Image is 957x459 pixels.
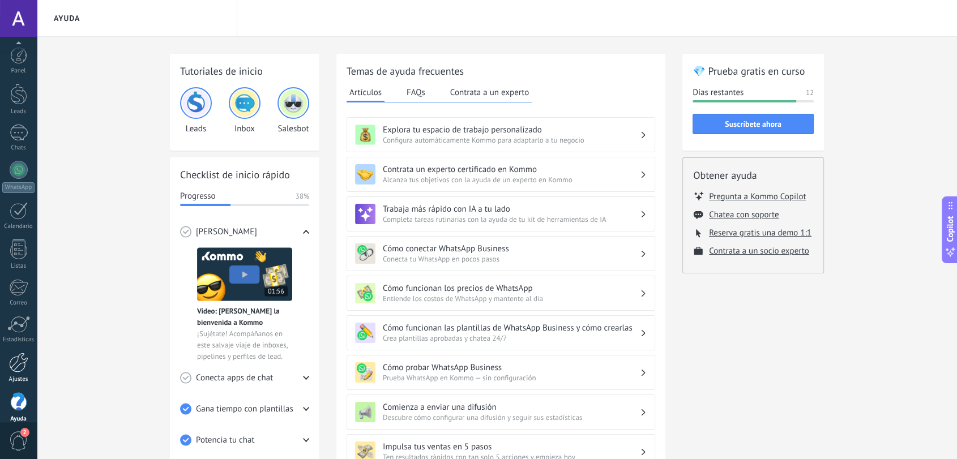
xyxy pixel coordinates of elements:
[383,294,640,303] span: Entiende los costos de WhatsApp y mantente al día
[347,84,384,102] button: Artículos
[709,191,806,202] button: Pregunta a Kommo Copilot
[383,362,640,373] h3: Cómo probar WhatsApp Business
[347,64,655,78] h2: Temas de ayuda frecuentes
[383,135,640,145] span: Configura automáticamente Kommo para adaptarlo a tu negocio
[383,125,640,135] h3: Explora tu espacio de trabajo personalizado
[196,372,273,384] span: Conecta apps de chat
[2,299,35,307] div: Correo
[180,64,309,78] h2: Tutoriales de inicio
[229,87,260,134] div: Inbox
[383,323,640,333] h3: Cómo funcionan las plantillas de WhatsApp Business y cómo crearlas
[180,191,215,202] span: Progresso
[806,87,814,98] span: 12
[2,415,35,423] div: Ayuda
[693,114,814,134] button: Suscríbete ahora
[197,328,292,362] span: ¡Sujétate! Acompáñanos en este salvaje viaje de inboxes, pipelines y perfiles de lead.
[2,144,35,152] div: Chats
[2,108,35,115] div: Leads
[404,84,428,101] button: FAQs
[693,64,814,78] h2: 💎 Prueba gratis en curso
[709,246,809,256] button: Contrata a un socio experto
[383,441,640,452] h3: Impulsa tus ventas en 5 pasos
[2,376,35,383] div: Ajustes
[383,283,640,294] h3: Cómo funcionan los precios de WhatsApp
[383,254,640,264] span: Conecta tu WhatsApp en pocos pasos
[693,168,813,182] h2: Obtener ayuda
[296,191,309,202] span: 38%
[277,87,309,134] div: Salesbot
[383,175,640,185] span: Alcanza tus objetivos con la ayuda de un experto en Kommo
[20,428,29,437] span: 2
[383,204,640,215] h3: Trabaja más rápido con IA a tu lado
[383,243,640,254] h3: Cómo conectar WhatsApp Business
[2,336,35,344] div: Estadísticas
[945,216,956,242] span: Copilot
[383,402,640,413] h3: Comienza a enviar una difusión
[180,87,212,134] div: Leads
[383,215,640,224] span: Completa tareas rutinarias con la ayuda de tu kit de herramientas de IA
[196,435,255,446] span: Potencia tu chat
[383,413,640,422] span: Descubre cómo configurar una difusión y seguir sus estadísticas
[709,209,779,220] button: Chatea con soporte
[709,228,811,238] button: Reserva gratis una demo 1:1
[383,373,640,383] span: Prueba WhatsApp en Kommo — sin configuración
[2,182,35,193] div: WhatsApp
[197,247,292,301] img: Meet video
[197,306,292,328] span: Vídeo: [PERSON_NAME] la bienvenida a Kommo
[2,263,35,270] div: Listas
[2,223,35,230] div: Calendario
[693,87,744,98] span: Días restantes
[196,404,293,415] span: Gana tiempo con plantillas
[383,333,640,343] span: Crea plantillas aprobadas y chatea 24/7
[2,67,35,75] div: Panel
[725,120,781,128] span: Suscríbete ahora
[196,226,257,238] span: [PERSON_NAME]
[447,84,532,101] button: Contrata a un experto
[180,168,309,182] h2: Checklist de inicio rápido
[383,164,640,175] h3: Contrata un experto certificado en Kommo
